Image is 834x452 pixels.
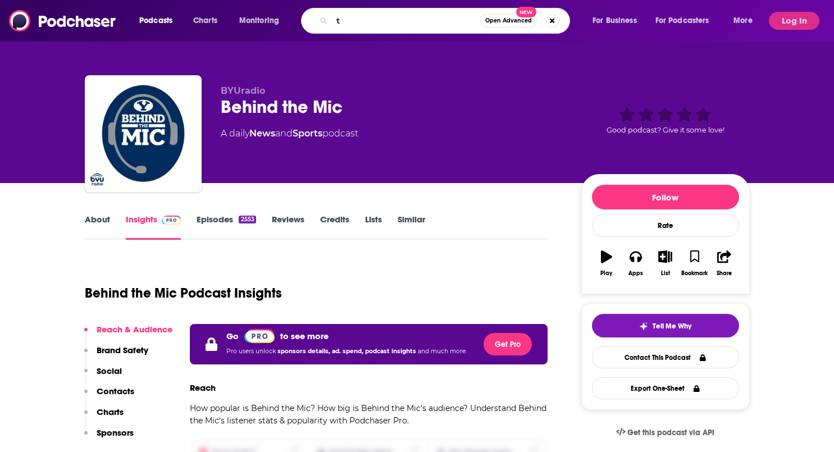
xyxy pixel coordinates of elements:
span: Open Advanced [485,18,532,24]
span: More [733,13,753,29]
a: Contact This Podcast [592,346,739,368]
button: tell me why sparkleTell Me Why [592,314,739,337]
button: Share [709,243,739,284]
div: 2553 [239,216,256,223]
p: How popular is Behind the Mic? How big is Behind the Mic's audience? Understand Behind the Mic's ... [190,402,548,427]
p: Brand Safety [97,345,148,355]
span: and [275,128,293,139]
span: Good podcast? Give it some love! [607,126,724,134]
div: Search podcasts, credits, & more... [312,8,581,34]
span: For Business [593,13,637,29]
span: Monitoring [239,13,279,29]
button: Apps [621,243,650,284]
button: open menu [648,12,726,30]
button: Get Pro [484,333,532,355]
a: InsightsPodchaser Pro [126,214,181,240]
div: A daily podcast [221,127,358,140]
a: Lists [365,214,382,240]
button: List [650,243,680,284]
a: Charts [186,12,224,30]
a: Similar [398,214,425,240]
div: Share [717,270,732,277]
a: Get this podcast via API [607,419,724,446]
button: Reach & Audience [84,324,172,345]
a: About [85,214,110,240]
button: open menu [726,12,767,30]
button: open menu [131,12,187,30]
span: Charts [193,13,217,29]
p: Pro users unlock and much more. [226,343,467,360]
a: Reviews [272,214,304,240]
a: News [249,128,275,139]
div: List [661,270,670,277]
button: open menu [231,12,294,30]
div: Rate [592,214,739,237]
p: Contacts [97,386,134,396]
a: Sports [293,128,322,139]
span: For Podcasters [655,13,709,29]
button: Social [84,366,122,386]
h3: Reach [190,382,216,393]
span: BYUradio [221,85,265,96]
button: Contacts [84,386,134,407]
button: Charts [84,407,124,427]
p: Sponsors [97,427,134,438]
img: tell me why sparkle [639,322,648,331]
button: Bookmark [680,243,709,284]
img: Behind the Mic [87,77,199,190]
img: Podchaser Pro [162,216,181,225]
button: Follow [592,185,739,209]
input: Search podcasts, credits, & more... [332,12,480,30]
h1: Behind the Mic Podcast Insights [85,285,282,302]
a: Pro website [244,328,275,343]
a: Episodes2553 [197,214,256,240]
span: Tell Me Why [653,322,691,331]
p: to see more [280,331,329,341]
span: Get this podcast via API [627,428,714,437]
p: Charts [97,407,124,417]
div: Good podcast? Give it some love! [581,85,750,155]
button: Sponsors [84,427,134,448]
div: Play [600,270,612,277]
p: Reach & Audience [97,324,172,335]
a: Credits [320,214,349,240]
div: Apps [628,270,643,277]
img: Podchaser Pro [244,329,275,343]
span: Podcasts [139,13,172,29]
span: New [516,7,536,17]
button: Log In [769,12,819,30]
span: sponsors details, ad. spend, podcast insights [277,348,418,355]
button: Open AdvancedNew [480,14,537,28]
button: Play [592,243,621,284]
button: Brand Safety [84,345,148,366]
button: Export One-Sheet [592,377,739,399]
button: open menu [585,12,651,30]
img: Podchaser - Follow, Share and Rate Podcasts [9,10,117,31]
div: Bookmark [681,270,708,277]
p: Go [226,331,239,341]
p: Social [97,366,122,376]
